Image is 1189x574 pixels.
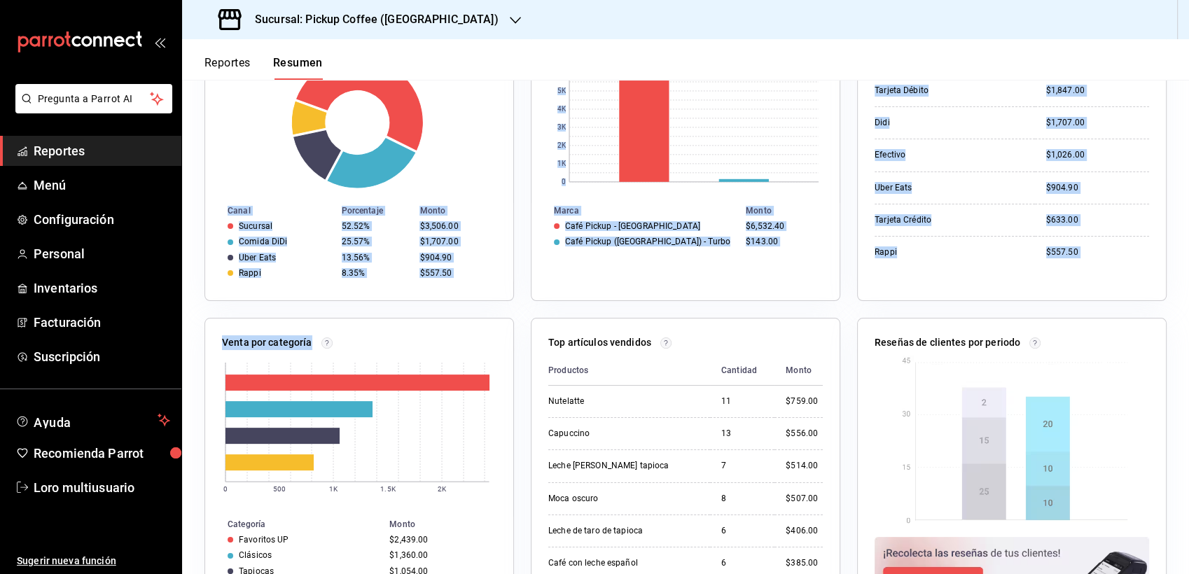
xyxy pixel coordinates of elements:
[710,356,774,386] th: Cantidad
[531,203,740,218] th: Marca
[336,203,415,218] th: Porcentaje
[10,101,172,116] a: Pregunta a Parrot AI
[721,557,763,569] div: 6
[419,253,491,262] div: $904.90
[721,395,763,407] div: 11
[15,84,172,113] button: Pregunta a Parrot AI
[342,253,409,262] div: 13.56%
[239,550,272,560] div: Clásicos
[875,246,1015,258] div: Rappi
[239,253,276,262] div: Uber Eats
[721,460,763,472] div: 7
[239,221,272,231] div: Sucursal
[786,428,823,440] div: $556.00
[329,485,338,493] text: 1K
[740,203,840,218] th: Monto
[786,557,823,569] div: $385.00
[34,143,85,158] font: Reportes
[419,237,491,246] div: $1,707.00
[34,412,152,428] span: Ayuda
[222,335,312,350] p: Venta por categoría
[389,550,491,560] div: $1,360.00
[244,11,499,28] h3: Sucursal: Pickup Coffee ([GEOGRAPHIC_DATA])
[786,493,823,505] div: $507.00
[774,356,823,386] th: Monto
[875,182,1015,194] div: Uber Eats
[342,221,409,231] div: 52.52%
[342,268,409,278] div: 8.35%
[239,237,287,246] div: Comida DiDi
[557,124,566,132] text: 3K
[34,446,144,461] font: Recomienda Parrot
[557,142,566,150] text: 2K
[17,555,116,566] font: Sugerir nueva función
[565,221,700,231] div: Café Pickup - [GEOGRAPHIC_DATA]
[875,149,1015,161] div: Efectivo
[548,428,688,440] div: Capuccino
[34,315,101,330] font: Facturación
[875,335,1020,350] p: Reseñas de clientes por periodo
[342,237,409,246] div: 25.57%
[786,395,823,407] div: $759.00
[548,335,651,350] p: Top artículos vendidos
[38,92,151,106] span: Pregunta a Parrot AI
[204,56,323,80] div: Pestañas de navegación
[548,460,688,472] div: Leche [PERSON_NAME] tapioca
[205,517,384,532] th: Categoría
[721,493,763,505] div: 8
[557,87,566,95] text: 5K
[414,203,513,218] th: Monto
[1046,149,1149,161] div: $1,026.00
[34,246,85,261] font: Personal
[34,212,114,227] font: Configuración
[557,160,566,168] text: 1K
[380,485,396,493] text: 1.5K
[205,203,336,218] th: Canal
[548,356,710,386] th: Productos
[34,480,134,495] font: Loro multiusuario
[438,485,447,493] text: 2K
[419,221,491,231] div: $3,506.00
[1046,214,1149,226] div: $633.00
[548,493,688,505] div: Moca oscuro
[721,428,763,440] div: 13
[721,525,763,537] div: 6
[34,178,67,192] font: Menú
[1046,117,1149,129] div: $1,707.00
[154,36,165,48] button: open_drawer_menu
[548,525,688,537] div: Leche de taro de tapioca
[273,485,286,493] text: 500
[875,214,1015,226] div: Tarjeta Crédito
[419,268,491,278] div: $557.50
[273,56,323,80] button: Resumen
[389,535,491,545] div: $2,439.00
[562,178,566,186] text: 0
[746,237,817,246] div: $143.00
[1046,182,1149,194] div: $904.90
[786,525,823,537] div: $406.00
[786,460,823,472] div: $514.00
[565,237,730,246] div: Café Pickup ([GEOGRAPHIC_DATA]) - Turbo
[875,117,1015,129] div: Didi
[384,517,513,532] th: Monto
[548,557,688,569] div: Café con leche español
[34,349,100,364] font: Suscripción
[875,85,1015,97] div: Tarjeta Débito
[557,106,566,113] text: 4K
[746,221,817,231] div: $6,532.40
[223,485,228,493] text: 0
[548,395,688,407] div: Nutelatte
[204,56,251,70] font: Reportes
[34,281,97,295] font: Inventarios
[239,268,261,278] div: Rappi
[1046,246,1149,258] div: $557.50
[1046,85,1149,97] div: $1,847.00
[239,535,289,545] div: Favoritos UP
